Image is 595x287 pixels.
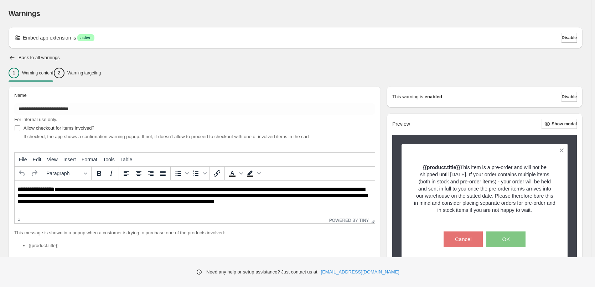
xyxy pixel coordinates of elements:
[54,68,64,78] div: 2
[16,167,28,179] button: Undo
[105,167,117,179] button: Italic
[226,167,244,179] div: Text color
[43,167,90,179] button: Formats
[24,125,94,131] span: Allow checkout for items involved?
[423,165,460,170] strong: {{product.title}}
[24,134,309,139] span: If checked, the app shows a confirmation warning popup. If not, it doesn't allow to proceed to ch...
[244,167,262,179] div: Background color
[211,167,223,179] button: Insert/edit link
[80,35,91,41] span: active
[82,157,97,162] span: Format
[562,92,577,102] button: Disable
[33,157,41,162] span: Edit
[329,218,369,223] a: Powered by Tiny
[14,229,375,236] p: This message is shown in a popup when a customer is trying to purchase one of the products involved:
[103,157,115,162] span: Tools
[67,70,101,76] p: Warning targeting
[14,117,57,122] span: For internal use only.
[562,94,577,100] span: Disable
[23,34,76,41] p: Embed app extension is
[425,93,442,100] strong: enabled
[190,167,208,179] div: Numbered list
[120,167,133,179] button: Align left
[46,171,81,176] span: Paragraph
[552,121,577,127] span: Show modal
[444,231,483,247] button: Cancel
[321,268,399,276] a: [EMAIL_ADDRESS][DOMAIN_NAME]
[157,167,169,179] button: Justify
[14,93,27,98] span: Name
[17,218,20,223] div: p
[9,68,19,78] div: 1
[562,33,577,43] button: Disable
[120,157,132,162] span: Table
[9,10,40,17] span: Warnings
[19,55,60,61] h2: Back to all warnings
[145,167,157,179] button: Align right
[47,157,58,162] span: View
[93,167,105,179] button: Bold
[19,157,27,162] span: File
[133,167,145,179] button: Align center
[486,231,526,247] button: OK
[63,157,76,162] span: Insert
[369,217,375,223] div: Resize
[172,167,190,179] div: Bullet list
[3,6,357,37] body: Rich Text Area. Press ALT-0 for help.
[542,119,577,129] button: Show modal
[29,242,375,249] li: {{product.title}}
[22,70,53,76] p: Warning content
[392,121,410,127] h2: Preview
[562,35,577,41] span: Disable
[28,167,40,179] button: Redo
[392,93,423,100] p: This warning is
[9,66,53,80] button: 1Warning content
[15,181,375,217] iframe: Rich Text Area
[414,164,555,214] p: This item is a pre-order and will not be shipped until [DATE]. If your order contains multiple it...
[54,66,101,80] button: 2Warning targeting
